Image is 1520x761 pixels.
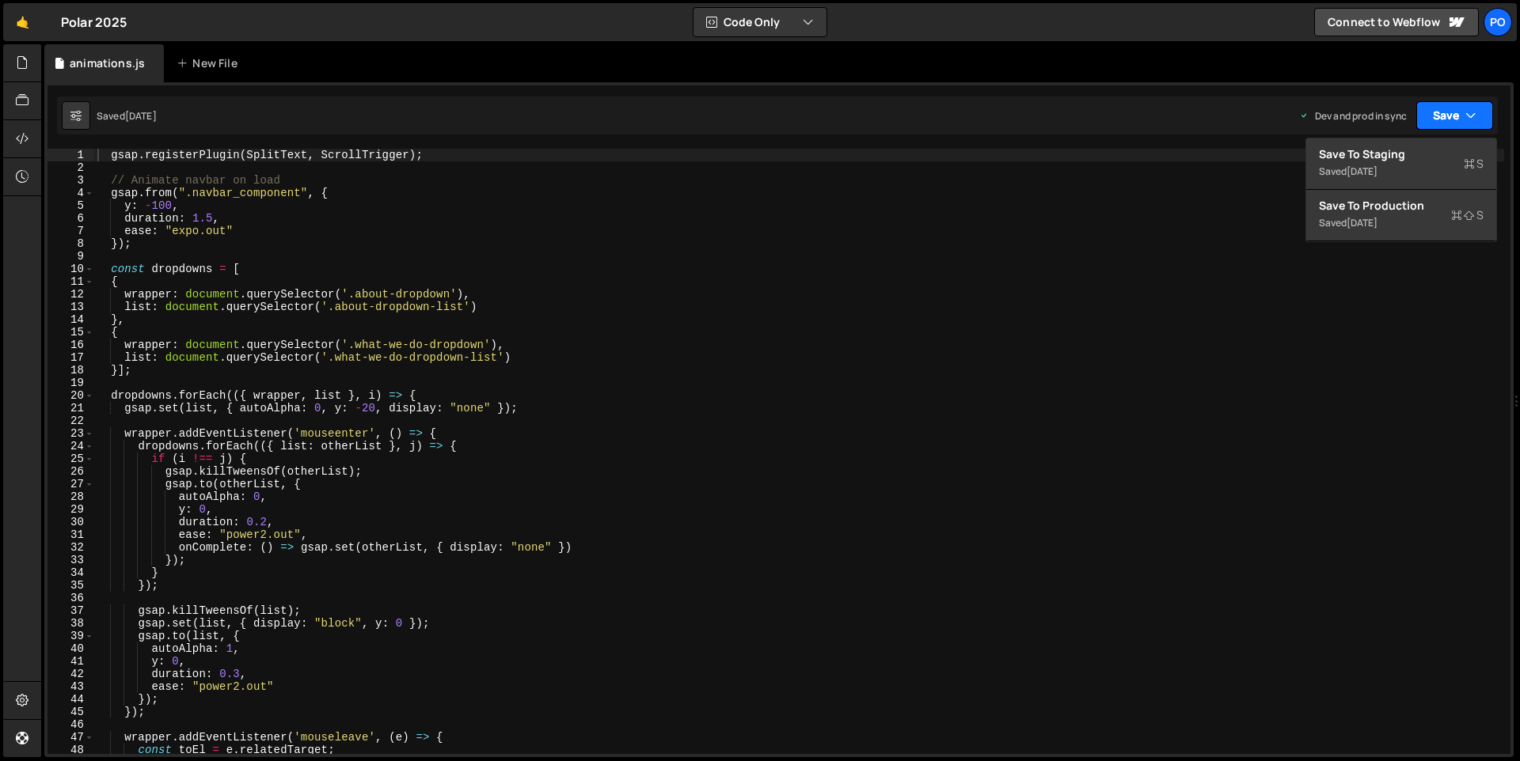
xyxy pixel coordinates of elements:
[47,465,94,478] div: 26
[47,452,94,465] div: 25
[47,427,94,440] div: 23
[1306,190,1496,241] button: Save to ProductionS Saved[DATE]
[1319,214,1484,233] div: Saved
[1319,146,1484,162] div: Save to Staging
[47,326,94,339] div: 15
[47,478,94,490] div: 27
[47,161,94,174] div: 2
[47,389,94,402] div: 20
[47,617,94,630] div: 38
[47,199,94,212] div: 5
[47,604,94,617] div: 37
[70,55,145,71] div: animations.js
[47,680,94,693] div: 43
[1464,156,1484,172] span: S
[47,415,94,427] div: 22
[1319,162,1484,181] div: Saved
[47,212,94,225] div: 6
[47,275,94,288] div: 11
[47,237,94,250] div: 8
[47,503,94,516] div: 29
[47,655,94,668] div: 41
[47,301,94,313] div: 13
[47,377,94,389] div: 19
[47,174,94,187] div: 3
[693,8,826,36] button: Code Only
[177,55,243,71] div: New File
[47,579,94,592] div: 35
[1305,138,1497,242] div: Code Only
[47,516,94,528] div: 30
[47,225,94,237] div: 7
[47,541,94,554] div: 32
[47,149,94,161] div: 1
[1299,109,1407,123] div: Dev and prod in sync
[47,364,94,377] div: 18
[47,288,94,301] div: 12
[47,744,94,756] div: 48
[61,13,127,32] div: Polar 2025
[47,718,94,731] div: 46
[47,313,94,326] div: 14
[47,592,94,604] div: 36
[47,250,94,263] div: 9
[1347,216,1377,229] div: [DATE]
[97,109,157,123] div: Saved
[1416,101,1493,130] button: Save
[47,668,94,680] div: 42
[47,402,94,415] div: 21
[47,630,94,642] div: 39
[47,490,94,503] div: 28
[47,263,94,275] div: 10
[125,109,157,123] div: [DATE]
[47,693,94,706] div: 44
[1347,165,1377,178] div: [DATE]
[47,351,94,364] div: 17
[47,339,94,351] div: 16
[1306,138,1496,190] button: Save to StagingS Saved[DATE]
[47,706,94,718] div: 45
[47,554,94,566] div: 33
[47,731,94,744] div: 47
[1319,198,1484,214] div: Save to Production
[47,440,94,452] div: 24
[1314,8,1479,36] a: Connect to Webflow
[1451,207,1484,223] span: S
[3,3,42,41] a: 🤙
[1484,8,1512,36] a: Po
[47,528,94,541] div: 31
[47,566,94,579] div: 34
[47,642,94,655] div: 40
[47,187,94,199] div: 4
